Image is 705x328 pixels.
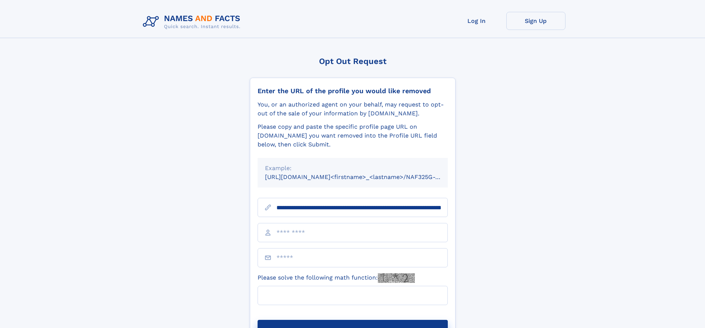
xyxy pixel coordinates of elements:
[258,100,448,118] div: You, or an authorized agent on your behalf, may request to opt-out of the sale of your informatio...
[258,87,448,95] div: Enter the URL of the profile you would like removed
[506,12,565,30] a: Sign Up
[140,12,246,32] img: Logo Names and Facts
[258,122,448,149] div: Please copy and paste the specific profile page URL on [DOMAIN_NAME] you want removed into the Pr...
[265,173,462,180] small: [URL][DOMAIN_NAME]<firstname>_<lastname>/NAF325G-xxxxxxxx
[258,273,415,283] label: Please solve the following math function:
[250,57,456,66] div: Opt Out Request
[447,12,506,30] a: Log In
[265,164,440,173] div: Example:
